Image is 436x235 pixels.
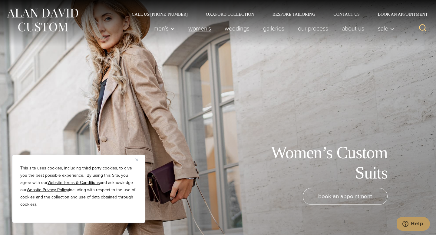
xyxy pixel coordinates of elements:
[123,12,197,16] a: Call Us [PHONE_NUMBER]
[6,7,79,34] img: Alan David Custom
[369,12,430,16] a: Book an Appointment
[197,12,263,16] a: Oxxford Collection
[335,22,371,34] a: About Us
[123,12,430,16] nav: Secondary Navigation
[291,22,335,34] a: Our Process
[27,187,68,193] a: Website Privacy Policy
[303,188,388,205] a: book an appointment
[251,143,388,183] h1: Women’s Custom Suits
[135,156,143,163] button: Close
[218,22,256,34] a: weddings
[371,22,398,34] button: Sale sub menu toggle
[135,159,138,161] img: Close
[48,179,100,186] a: Website Terms & Conditions
[263,12,324,16] a: Bespoke Tailoring
[324,12,369,16] a: Contact Us
[397,217,430,232] iframe: Opens a widget where you can chat to one of our agents
[147,22,398,34] nav: Primary Navigation
[318,192,372,201] span: book an appointment
[20,165,137,208] p: This site uses cookies, including third party cookies, to give you the best possible experience. ...
[147,22,182,34] button: Men’s sub menu toggle
[182,22,218,34] a: Women’s
[415,21,430,36] button: View Search Form
[256,22,291,34] a: Galleries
